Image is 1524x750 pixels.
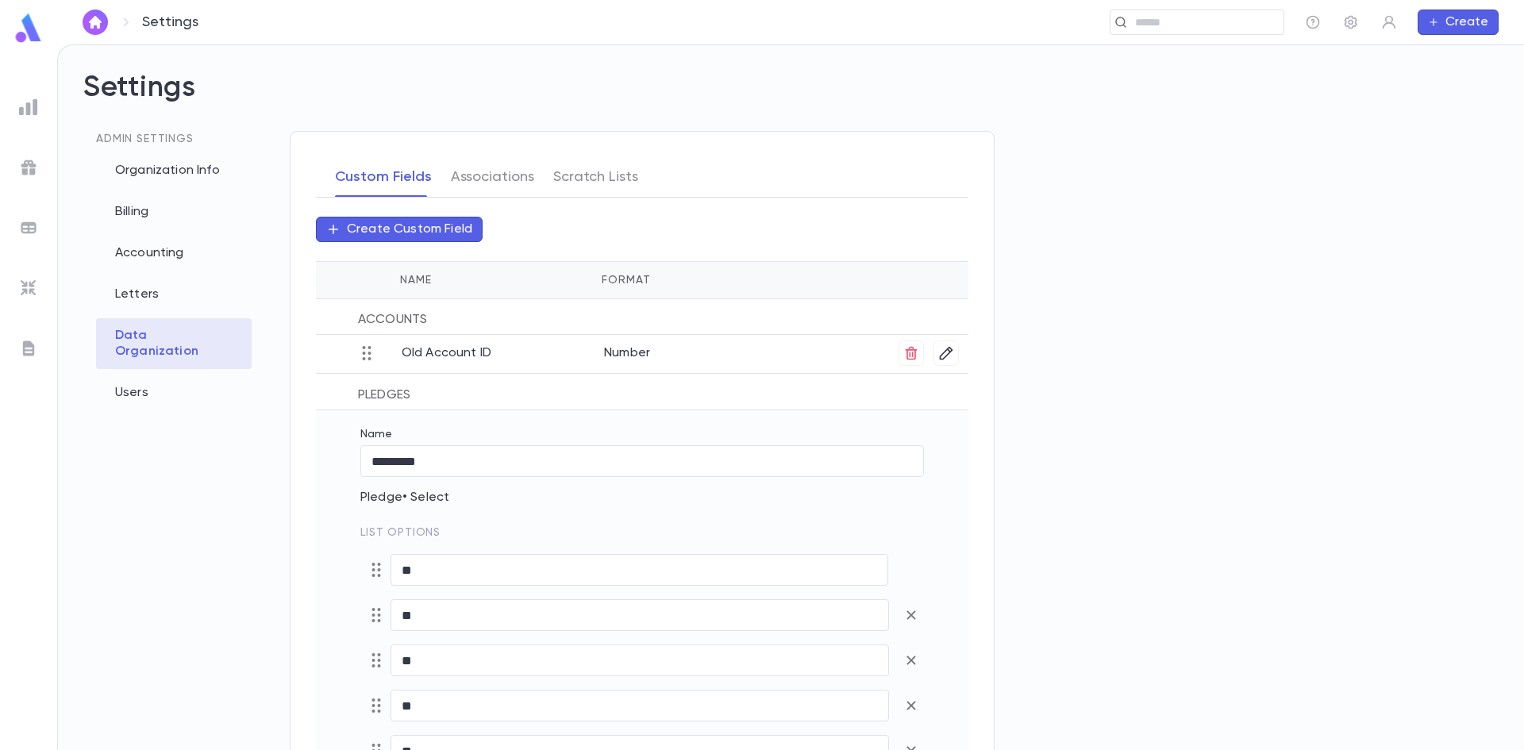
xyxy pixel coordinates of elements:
[1418,10,1499,35] button: Create
[602,275,650,286] span: Format
[83,71,1499,131] h2: Settings
[316,375,968,410] div: Pledge s
[19,218,38,237] img: batches_grey.339ca447c9d9533ef1741baa751efc33.svg
[402,340,604,361] p: Old Account ID
[96,318,252,369] div: Data Organization
[86,16,105,29] img: home_white.a664292cf8c1dea59945f0da9f25487c.svg
[96,153,252,188] div: Organization Info
[19,339,38,358] img: letters_grey.7941b92b52307dd3b8a917253454ce1c.svg
[360,428,393,440] label: Name
[316,299,968,335] div: Account s
[360,527,441,538] span: List Options
[347,221,472,237] p: Create Custom Field
[96,375,252,410] div: Users
[96,133,194,144] span: Admin Settings
[96,194,252,229] div: Billing
[19,158,38,177] img: campaigns_grey.99e729a5f7ee94e3726e6486bddda8f1.svg
[360,490,924,506] p: Pledge • Select
[96,277,252,312] div: Letters
[400,275,431,286] span: Name
[142,13,198,31] p: Settings
[604,340,857,361] p: Number
[19,98,38,117] img: reports_grey.c525e4749d1bce6a11f5fe2a8de1b229.svg
[553,157,638,197] button: Scratch Lists
[13,13,44,44] img: logo
[19,279,38,298] img: imports_grey.530a8a0e642e233f2baf0ef88e8c9fcb.svg
[335,157,432,197] button: Custom Fields
[96,236,252,271] div: Accounting
[316,217,483,242] button: Create Custom Field
[451,157,534,197] button: Associations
